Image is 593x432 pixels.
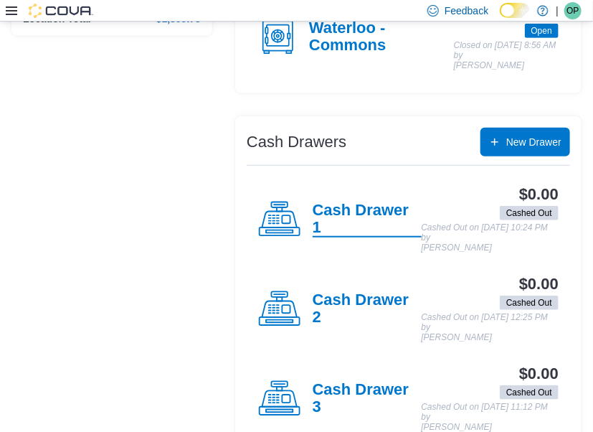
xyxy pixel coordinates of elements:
[445,4,488,18] span: Feedback
[422,313,559,342] p: Cashed Out on [DATE] 12:25 PM by [PERSON_NAME]
[309,19,454,55] h4: Waterloo - Commons
[500,296,559,310] span: Cashed Out
[564,2,582,19] div: Owen Pfaff
[454,41,559,70] p: Closed on [DATE] 8:56 AM by [PERSON_NAME]
[247,133,346,151] h3: Cash Drawers
[422,403,559,432] p: Cashed Out on [DATE] 11:12 PM by [PERSON_NAME]
[525,24,559,38] span: Open
[500,18,501,19] span: Dark Mode
[506,207,552,220] span: Cashed Out
[500,3,530,18] input: Dark Mode
[566,2,579,19] span: OP
[313,202,422,238] h4: Cash Drawer 1
[531,24,552,37] span: Open
[506,296,552,309] span: Cashed Out
[519,365,559,382] h3: $0.00
[313,381,422,417] h4: Cash Drawer 3
[422,223,559,253] p: Cashed Out on [DATE] 10:24 PM by [PERSON_NAME]
[480,128,570,156] button: New Drawer
[29,4,93,18] img: Cova
[519,276,559,293] h3: $0.00
[556,2,559,19] p: |
[506,135,561,149] span: New Drawer
[313,291,422,327] h4: Cash Drawer 2
[500,206,559,220] span: Cashed Out
[500,385,559,400] span: Cashed Out
[506,386,552,399] span: Cashed Out
[519,186,559,203] h3: $0.00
